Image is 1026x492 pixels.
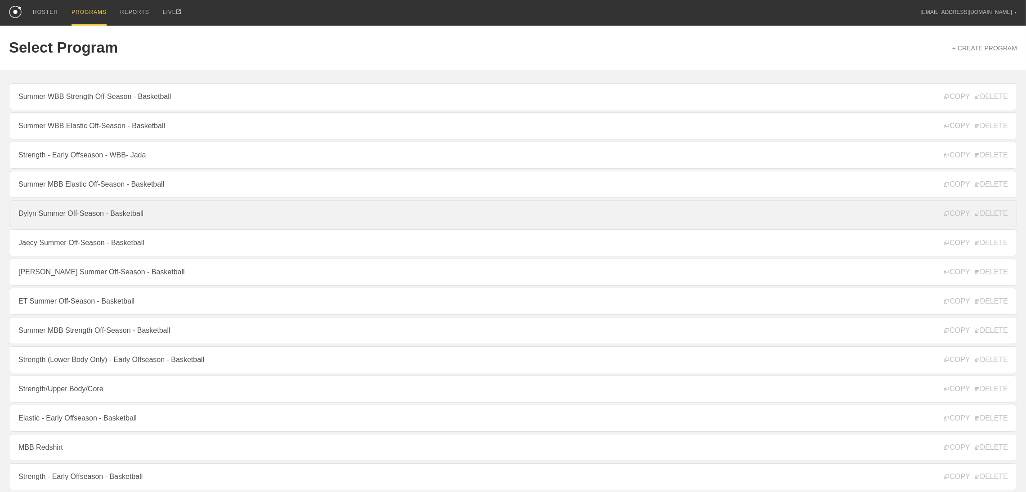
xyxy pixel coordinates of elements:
[975,210,1008,218] span: DELETE
[975,327,1008,335] span: DELETE
[981,449,1026,492] iframe: Chat Widget
[9,200,1017,227] a: Dylyn Summer Off-Season - Basketball
[9,142,1017,169] a: Strength - Early Offseason - WBB- Jada
[9,288,1017,315] a: ET Summer Off-Season - Basketball
[944,268,970,276] span: COPY
[9,405,1017,432] a: Elastic - Early Offseason - Basketball
[944,151,970,159] span: COPY
[975,239,1008,247] span: DELETE
[9,6,22,18] img: logo
[975,93,1008,101] span: DELETE
[944,93,970,101] span: COPY
[944,473,970,481] span: COPY
[944,414,970,422] span: COPY
[975,268,1008,276] span: DELETE
[9,317,1017,344] a: Summer MBB Strength Off-Season - Basketball
[975,443,1008,452] span: DELETE
[944,210,970,218] span: COPY
[9,171,1017,198] a: Summer MBB Elastic Off-Season - Basketball
[944,443,970,452] span: COPY
[975,356,1008,364] span: DELETE
[975,473,1008,481] span: DELETE
[9,463,1017,490] a: Strength - Early Offseason - Basketball
[975,151,1008,159] span: DELETE
[9,259,1017,286] a: [PERSON_NAME] Summer Off-Season - Basketball
[9,229,1017,256] a: Jaecy Summer Off-Season - Basketball
[944,180,970,188] span: COPY
[944,327,970,335] span: COPY
[944,297,970,305] span: COPY
[9,346,1017,373] a: Strength (Lower Body Only) - Early Offseason - Basketball
[975,180,1008,188] span: DELETE
[9,434,1017,461] a: MBB Redshirt
[975,414,1008,422] span: DELETE
[975,385,1008,393] span: DELETE
[9,112,1017,139] a: Summer WBB Elastic Off-Season - Basketball
[975,297,1008,305] span: DELETE
[944,356,970,364] span: COPY
[944,239,970,247] span: COPY
[975,122,1008,130] span: DELETE
[944,122,970,130] span: COPY
[1014,10,1017,15] div: ▼
[9,376,1017,403] a: Strength/Upper Body/Core
[9,83,1017,110] a: Summer WBB Strength Off-Season - Basketball
[952,45,1017,52] a: + CREATE PROGRAM
[944,385,970,393] span: COPY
